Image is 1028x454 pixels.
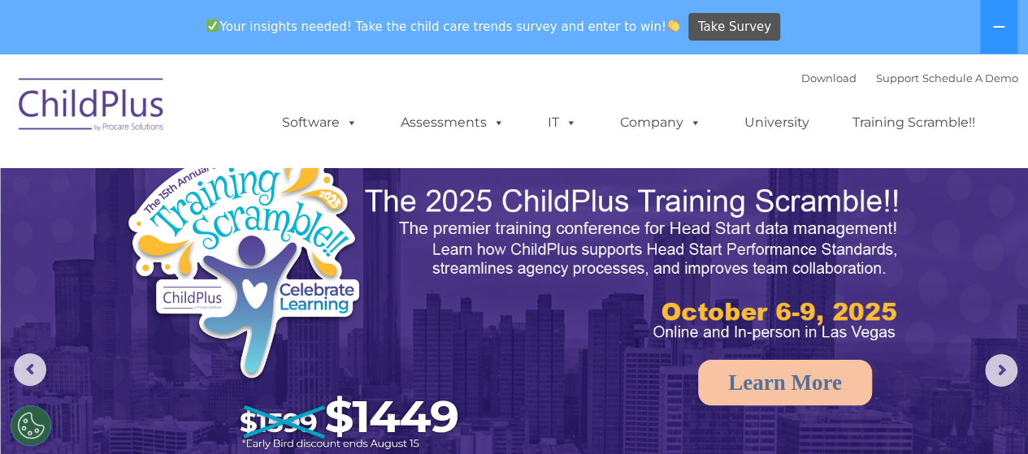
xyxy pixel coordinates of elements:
span: Last name [226,107,275,119]
a: Company [604,106,718,139]
a: Training Scramble!! [836,106,991,139]
a: Support [876,71,919,84]
a: Schedule A Demo [922,71,1018,84]
a: Learn More [698,360,872,405]
button: Cookies Settings [11,405,51,446]
img: ✅ [206,19,219,32]
a: Take Survey [688,13,780,41]
span: Your insights needed! Take the child care trends survey and enter to win! [200,11,687,42]
span: Take Survey [698,13,771,41]
a: IT [531,106,593,139]
img: 👏 [667,19,679,32]
a: Download [801,71,857,84]
img: ChildPlus by Procare Solutions [11,67,173,148]
font: | [801,71,1018,84]
span: Phone number [226,174,295,186]
a: Assessments [384,106,521,139]
a: University [728,106,826,139]
a: Software [266,106,374,139]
